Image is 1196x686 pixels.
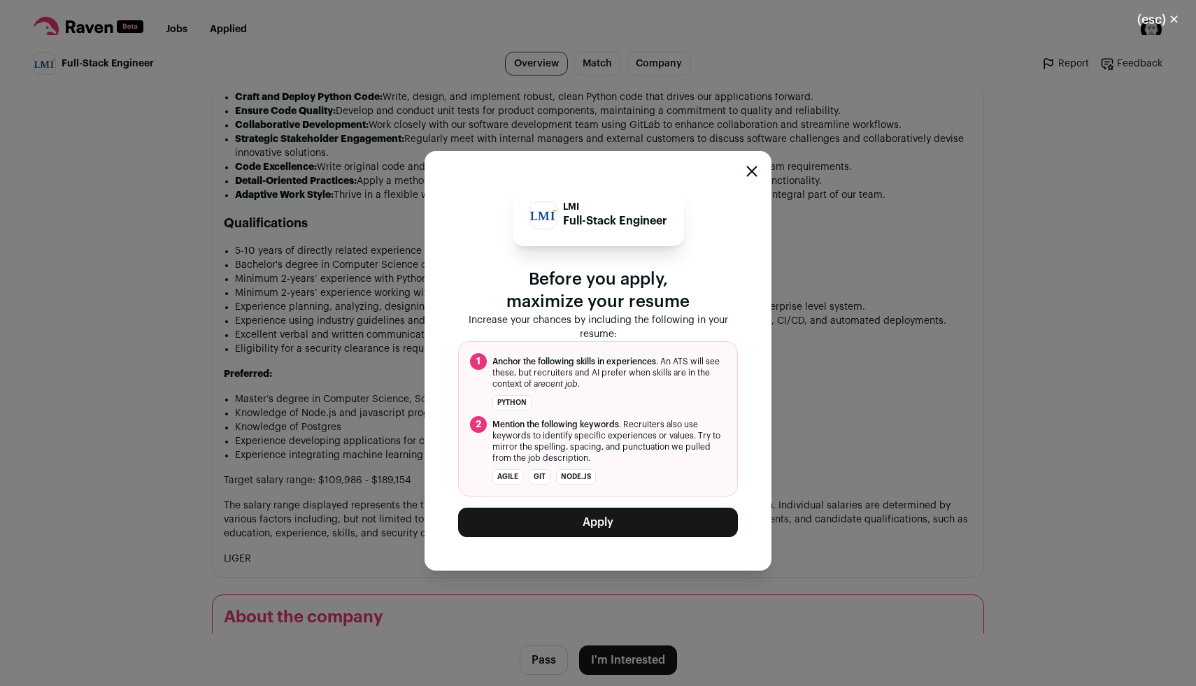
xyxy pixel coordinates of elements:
p: LMI [563,201,667,213]
li: Python [492,395,532,410]
img: 582c5977389bfdca1b9f9f3f31c74dcde56fe904a856db893dd5c2f194167bea.jpg [530,210,557,220]
span: 1 [470,353,487,370]
span: Anchor the following skills in experiences [492,357,656,366]
i: recent job. [538,380,580,388]
span: . An ATS will see these, but recruiters and AI prefer when skills are in the context of a [492,356,726,390]
li: node.js [556,469,596,485]
button: Close modal [1120,4,1196,35]
p: Full-Stack Engineer [563,213,667,229]
span: 2 [470,416,487,433]
span: . Recruiters also use keywords to identify specific experiences or values. Try to mirror the spel... [492,419,726,464]
button: Apply [458,508,738,537]
p: Before you apply, maximize your resume [458,269,738,313]
button: Close modal [746,166,757,177]
li: Git [529,469,550,485]
li: agile [492,469,523,485]
span: Mention the following keywords [492,420,619,429]
p: Increase your chances by including the following in your resume: [458,313,738,341]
